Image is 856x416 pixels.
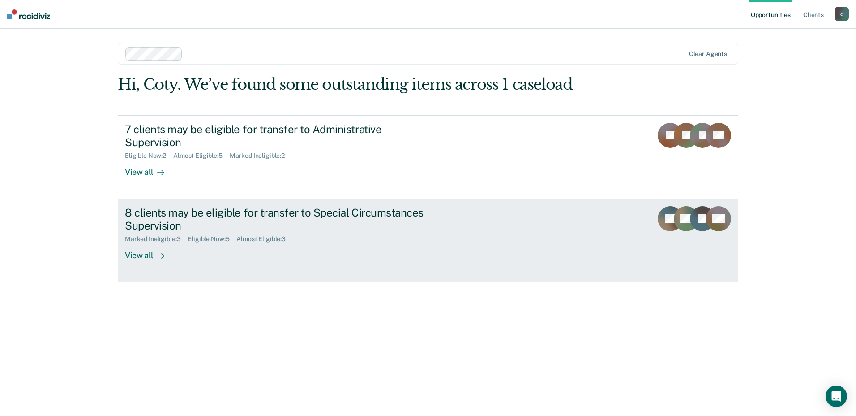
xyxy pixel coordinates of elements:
div: Eligible Now : 2 [125,152,173,160]
div: Eligible Now : 5 [188,235,236,243]
div: Marked Ineligible : 2 [230,152,292,160]
div: View all [125,243,175,260]
img: Recidiviz [7,9,50,19]
div: Hi, Coty. We’ve found some outstanding items across 1 caseload [118,75,614,94]
div: Marked Ineligible : 3 [125,235,188,243]
div: Open Intercom Messenger [826,386,847,407]
button: c [835,7,849,21]
div: 8 clients may be eligible for transfer to Special Circumstances Supervision [125,206,439,232]
div: Almost Eligible : 3 [236,235,293,243]
div: Clear agents [689,50,727,58]
a: 8 clients may be eligible for transfer to Special Circumstances SupervisionMarked Ineligible:3Eli... [118,199,738,282]
div: View all [125,160,175,177]
a: 7 clients may be eligible for transfer to Administrative SupervisionEligible Now:2Almost Eligible... [118,115,738,199]
div: 7 clients may be eligible for transfer to Administrative Supervision [125,123,439,149]
div: Almost Eligible : 5 [173,152,230,160]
